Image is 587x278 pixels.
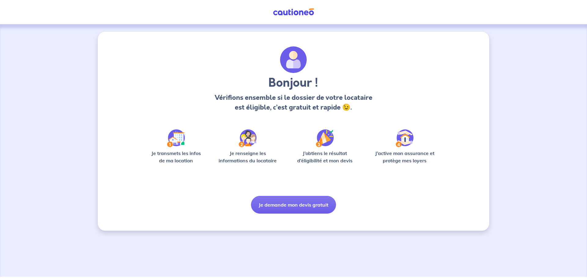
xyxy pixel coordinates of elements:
[147,150,205,164] p: Je transmets les infos de ma location
[251,196,336,214] button: Je demande mon devis gratuit
[316,129,334,147] img: /static/f3e743aab9439237c3e2196e4328bba9/Step-3.svg
[213,76,374,90] h3: Bonjour !
[396,129,414,147] img: /static/bfff1cf634d835d9112899e6a3df1a5d/Step-4.svg
[280,46,307,73] img: archivate
[271,8,316,16] img: Cautioneo
[213,93,374,112] p: Vérifions ensemble si le dossier de votre locataire est éligible, c’est gratuit et rapide 😉.
[369,150,440,164] p: J’active mon assurance et protège mes loyers
[290,150,360,164] p: J’obtiens le résultat d’éligibilité et mon devis
[215,150,281,164] p: Je renseigne les informations du locataire
[239,129,257,147] img: /static/c0a346edaed446bb123850d2d04ad552/Step-2.svg
[167,129,185,147] img: /static/90a569abe86eec82015bcaae536bd8e6/Step-1.svg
